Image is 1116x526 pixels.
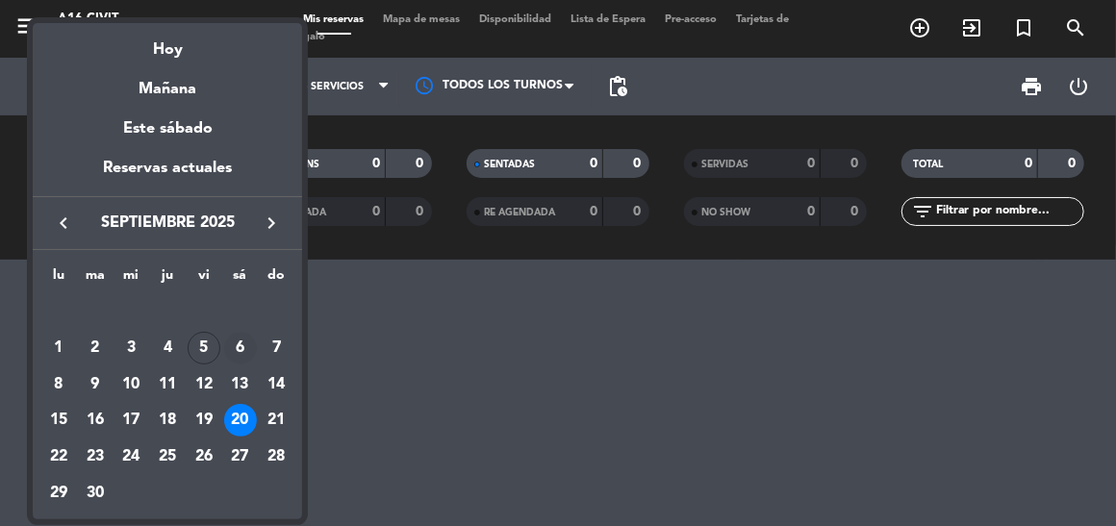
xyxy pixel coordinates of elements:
td: 1 de septiembre de 2025 [40,330,77,366]
div: Este sábado [33,102,302,156]
td: 16 de septiembre de 2025 [77,403,114,439]
td: 12 de septiembre de 2025 [186,366,222,403]
div: 25 [151,440,184,473]
td: 23 de septiembre de 2025 [77,438,114,475]
div: 24 [114,440,147,473]
div: 28 [260,440,292,473]
td: 15 de septiembre de 2025 [40,403,77,439]
td: 24 de septiembre de 2025 [114,438,150,475]
td: 13 de septiembre de 2025 [222,366,259,403]
td: 3 de septiembre de 2025 [114,330,150,366]
td: 14 de septiembre de 2025 [258,366,294,403]
div: 27 [224,440,257,473]
td: 29 de septiembre de 2025 [40,475,77,512]
td: 21 de septiembre de 2025 [258,403,294,439]
i: keyboard_arrow_right [260,212,283,235]
th: sábado [222,264,259,294]
th: viernes [186,264,222,294]
div: 3 [114,332,147,364]
td: 4 de septiembre de 2025 [149,330,186,366]
div: 29 [42,477,75,510]
div: 6 [224,332,257,364]
th: jueves [149,264,186,294]
button: keyboard_arrow_right [254,211,289,236]
div: 19 [188,404,220,437]
td: SEP. [40,294,294,331]
div: 11 [151,368,184,401]
td: 8 de septiembre de 2025 [40,366,77,403]
td: 19 de septiembre de 2025 [186,403,222,439]
div: 14 [260,368,292,401]
td: 18 de septiembre de 2025 [149,403,186,439]
td: 26 de septiembre de 2025 [186,438,222,475]
th: miércoles [114,264,150,294]
div: 2 [79,332,112,364]
div: 1 [42,332,75,364]
td: 22 de septiembre de 2025 [40,438,77,475]
td: 11 de septiembre de 2025 [149,366,186,403]
td: 28 de septiembre de 2025 [258,438,294,475]
div: 4 [151,332,184,364]
div: 30 [79,477,112,510]
td: 20 de septiembre de 2025 [222,403,259,439]
div: Mañana [33,63,302,102]
div: 9 [79,368,112,401]
td: 25 de septiembre de 2025 [149,438,186,475]
th: domingo [258,264,294,294]
div: 22 [42,440,75,473]
div: 13 [224,368,257,401]
th: martes [77,264,114,294]
td: 6 de septiembre de 2025 [222,330,259,366]
td: 30 de septiembre de 2025 [77,475,114,512]
div: 18 [151,404,184,437]
div: 8 [42,368,75,401]
td: 17 de septiembre de 2025 [114,403,150,439]
div: 12 [188,368,220,401]
div: 7 [260,332,292,364]
span: septiembre 2025 [81,211,254,236]
button: keyboard_arrow_left [46,211,81,236]
div: 23 [79,440,112,473]
div: Hoy [33,23,302,63]
td: 9 de septiembre de 2025 [77,366,114,403]
i: keyboard_arrow_left [52,212,75,235]
td: 27 de septiembre de 2025 [222,438,259,475]
th: lunes [40,264,77,294]
div: 21 [260,404,292,437]
td: 5 de septiembre de 2025 [186,330,222,366]
div: 26 [188,440,220,473]
div: Reservas actuales [33,156,302,195]
div: 5 [188,332,220,364]
td: 10 de septiembre de 2025 [114,366,150,403]
div: 16 [79,404,112,437]
div: 10 [114,368,147,401]
div: 15 [42,404,75,437]
div: 20 [224,404,257,437]
div: 17 [114,404,147,437]
td: 7 de septiembre de 2025 [258,330,294,366]
td: 2 de septiembre de 2025 [77,330,114,366]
